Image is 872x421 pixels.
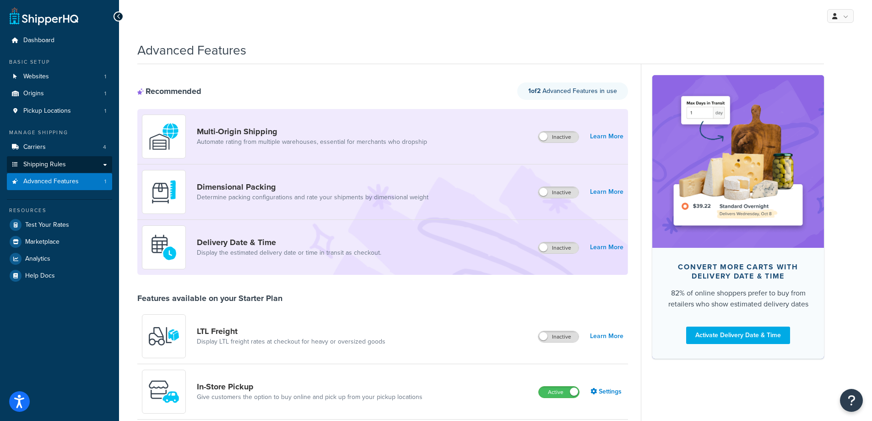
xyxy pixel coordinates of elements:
label: Inactive [538,131,579,142]
li: Advanced Features [7,173,112,190]
img: DTVBYsAAAAAASUVORK5CYII= [148,176,180,208]
span: 4 [103,143,106,151]
a: Learn More [590,330,623,343]
a: Dimensional Packing [197,182,428,192]
a: Marketplace [7,234,112,250]
span: 1 [104,107,106,115]
a: Advanced Features1 [7,173,112,190]
button: Open Resource Center [840,389,863,412]
div: Features available on your Starter Plan [137,293,282,303]
li: Carriers [7,139,112,156]
a: Origins1 [7,85,112,102]
a: Automate rating from multiple warehouses, essential for merchants who dropship [197,137,427,147]
a: Determine packing configurations and rate your shipments by dimensional weight [197,193,428,202]
span: Websites [23,73,49,81]
a: Websites1 [7,68,112,85]
a: Pickup Locations1 [7,103,112,120]
a: Learn More [590,241,623,254]
a: Analytics [7,251,112,267]
div: 82% of online shoppers prefer to buy from retailers who show estimated delivery dates [667,288,809,310]
label: Active [539,387,579,398]
li: Websites [7,68,112,85]
a: Settings [590,385,623,398]
span: Carriers [23,143,46,151]
span: Advanced Features in use [528,86,617,96]
a: Test Your Rates [7,217,112,233]
div: Resources [7,207,112,214]
span: Shipping Rules [23,161,66,169]
img: WatD5o0RtDAAAAAElFTkSuQmCC [148,120,180,153]
span: Marketplace [25,238,60,246]
span: 1 [104,73,106,81]
a: Dashboard [7,32,112,49]
a: Display the estimated delivery date or time in transit as checkout. [197,248,381,257]
a: Learn More [590,130,623,143]
strong: 1 of 2 [528,86,541,96]
div: Manage Shipping [7,129,112,137]
label: Inactive [538,242,579,253]
span: Analytics [25,255,50,263]
img: y79ZsPf0fXUFUhFXDzUgf+ktZg5F2+ohG75+v3d2s1D9TjoU8PiyCIluIjV41seZevKCRuEjTPPOKHJsQcmKCXGdfprl3L4q7... [148,320,180,352]
a: Help Docs [7,268,112,284]
li: Pickup Locations [7,103,112,120]
a: Delivery Date & Time [197,237,381,247]
a: Give customers the option to buy online and pick up from your pickup locations [197,393,422,402]
span: Pickup Locations [23,107,71,115]
a: Multi-Origin Shipping [197,126,427,137]
label: Inactive [538,187,579,198]
span: 1 [104,90,106,98]
span: Test Your Rates [25,221,69,229]
div: Recommended [137,86,201,96]
a: Learn More [590,186,623,198]
div: Basic Setup [7,58,112,66]
span: Dashboard [23,37,54,44]
a: Display LTL freight rates at checkout for heavy or oversized goods [197,337,385,346]
img: gfkeb5ejjkALwAAAABJRU5ErkJggg== [148,231,180,263]
a: Activate Delivery Date & Time [686,327,790,344]
img: wfgcfpwTIucLEAAAAASUVORK5CYII= [148,376,180,408]
div: Convert more carts with delivery date & time [667,262,809,281]
a: In-Store Pickup [197,382,422,392]
h1: Advanced Features [137,41,246,59]
label: Inactive [538,331,579,342]
span: Origins [23,90,44,98]
span: Advanced Features [23,178,79,186]
img: feature-image-ddt-36eae7f7280da8017bfb280eaccd9c446f90b1fe08728e4019434db127062ab4.png [666,89,810,234]
a: Carriers4 [7,139,112,156]
li: Origins [7,85,112,102]
span: Help Docs [25,272,55,280]
span: 1 [104,178,106,186]
a: LTL Freight [197,326,385,336]
a: Shipping Rules [7,156,112,173]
